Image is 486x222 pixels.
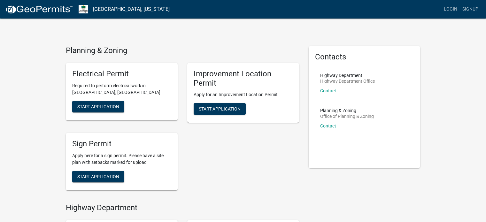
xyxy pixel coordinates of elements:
[72,101,124,112] button: Start Application
[72,139,171,149] h5: Sign Permit
[72,171,124,182] button: Start Application
[66,46,299,55] h4: Planning & Zoning
[77,104,119,109] span: Start Application
[320,73,375,78] p: Highway Department
[77,174,119,179] span: Start Application
[72,69,171,79] h5: Electrical Permit
[320,108,374,113] p: Planning & Zoning
[320,79,375,83] p: Highway Department Office
[441,3,460,15] a: Login
[199,106,241,111] span: Start Application
[194,103,246,115] button: Start Application
[194,69,293,88] h5: Improvement Location Permit
[460,3,481,15] a: Signup
[66,203,299,212] h4: Highway Department
[79,5,88,13] img: Morgan County, Indiana
[72,152,171,166] p: Apply here for a sign permit. Please have a site plan with setbacks marked for upload
[320,114,374,119] p: Office of Planning & Zoning
[315,52,414,62] h5: Contacts
[320,88,336,93] a: Contact
[72,82,171,96] p: Required to perform electrical work in [GEOGRAPHIC_DATA], [GEOGRAPHIC_DATA]
[93,4,170,15] a: [GEOGRAPHIC_DATA], [US_STATE]
[320,123,336,128] a: Contact
[194,91,293,98] p: Apply for an Improvement Location Permit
